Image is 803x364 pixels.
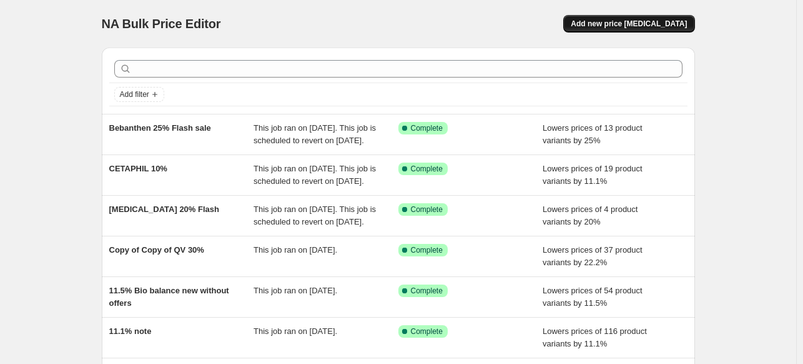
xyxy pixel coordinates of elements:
[411,164,443,174] span: Complete
[543,326,647,348] span: Lowers prices of 116 product variants by 11.1%
[109,123,211,133] span: Bebanthen 25% Flash sale
[543,205,638,226] span: Lowers prices of 4 product variants by 20%
[109,205,219,214] span: [MEDICAL_DATA] 20% Flash
[109,286,229,308] span: 11.5% Bio balance new without offers
[543,245,643,267] span: Lowers prices of 37 product variants by 22.2%
[102,17,221,31] span: NA Bulk Price Editor
[411,326,443,336] span: Complete
[254,245,337,255] span: This job ran on [DATE].
[109,245,204,255] span: Copy of Copy of QV 30%
[254,205,376,226] span: This job ran on [DATE]. This job is scheduled to revert on [DATE].
[571,19,687,29] span: Add new price [MEDICAL_DATA]
[114,87,164,102] button: Add filter
[120,89,149,99] span: Add filter
[543,123,643,145] span: Lowers prices of 13 product variants by 25%
[254,123,376,145] span: This job ran on [DATE]. This job is scheduled to revert on [DATE].
[109,326,152,336] span: 11.1% note
[543,286,643,308] span: Lowers prices of 54 product variants by 11.5%
[411,286,443,296] span: Complete
[254,164,376,186] span: This job ran on [DATE]. This job is scheduled to revert on [DATE].
[109,164,167,173] span: CETAPHIL 10%
[254,286,337,295] span: This job ran on [DATE].
[563,15,694,33] button: Add new price [MEDICAL_DATA]
[411,245,443,255] span: Complete
[411,205,443,215] span: Complete
[543,164,643,186] span: Lowers prices of 19 product variants by 11.1%
[254,326,337,336] span: This job ran on [DATE].
[411,123,443,133] span: Complete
